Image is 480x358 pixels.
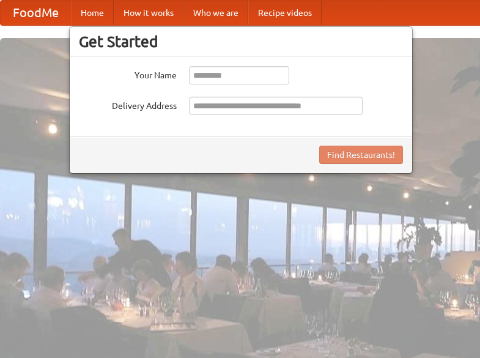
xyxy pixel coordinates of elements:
[79,66,177,81] label: Your Name
[319,146,403,164] button: Find Restaurants!
[79,32,403,51] h3: Get Started
[79,97,177,112] label: Delivery Address
[114,1,183,25] a: How it works
[1,1,71,25] a: FoodMe
[183,1,248,25] a: Who we are
[71,1,114,25] a: Home
[248,1,322,25] a: Recipe videos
